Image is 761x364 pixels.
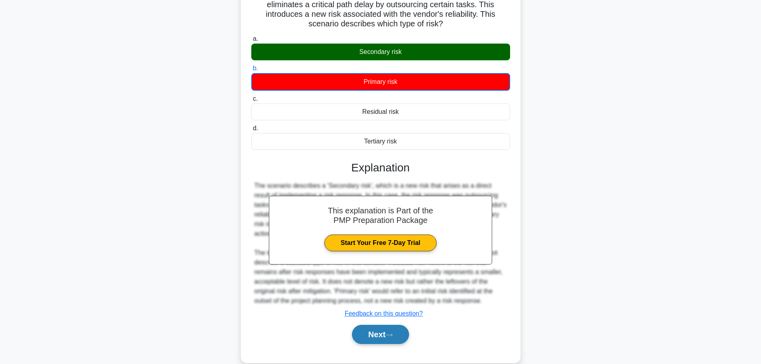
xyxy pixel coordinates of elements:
[254,181,507,306] div: The scenario describes a 'Secondary risk', which is a new risk that arises as a direct result of ...
[253,65,258,72] span: b.
[251,133,510,150] div: Tertiary risk
[253,35,258,42] span: a.
[253,125,258,131] span: d.
[345,310,423,317] a: Feedback on this question?
[251,44,510,60] div: Secondary risk
[324,235,437,251] a: Start Your Free 7-Day Trial
[251,103,510,120] div: Residual risk
[256,161,505,175] h3: Explanation
[251,73,510,91] div: Primary risk
[253,95,258,102] span: c.
[352,325,409,344] button: Next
